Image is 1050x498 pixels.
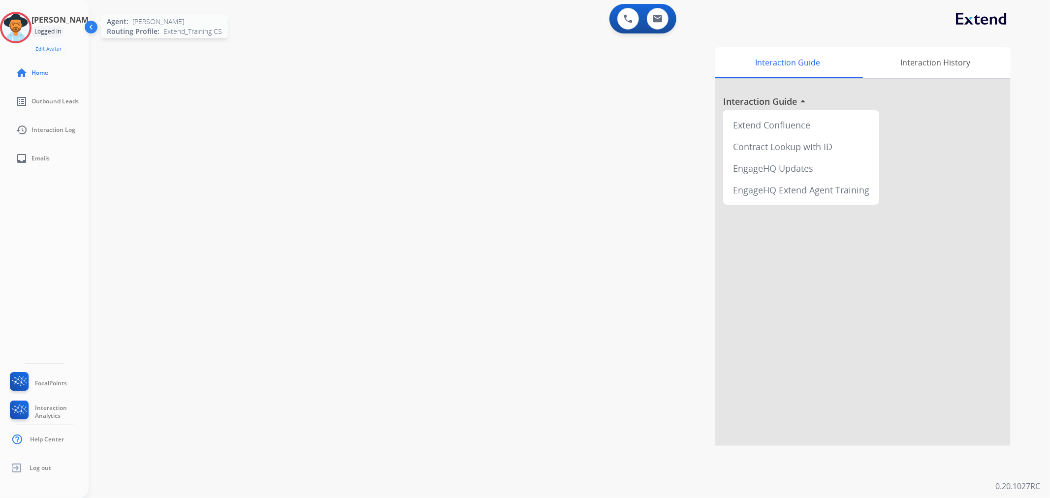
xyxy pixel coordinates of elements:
p: 0.20.1027RC [995,480,1040,492]
span: Home [32,69,48,77]
span: Extend_Training CS [163,27,222,36]
div: Interaction Guide [715,47,860,78]
mat-icon: home [16,67,28,79]
span: Outbound Leads [32,97,79,105]
span: Help Center [30,436,64,443]
mat-icon: inbox [16,153,28,164]
div: EngageHQ Extend Agent Training [727,179,875,201]
h3: [PERSON_NAME] [32,14,95,26]
div: Interaction History [860,47,1011,78]
mat-icon: list_alt [16,95,28,107]
div: Logged In [32,26,64,37]
span: Interaction Log [32,126,75,134]
img: avatar [2,14,30,41]
a: FocalPoints [8,372,67,395]
span: [PERSON_NAME] [132,17,184,27]
div: Extend Confluence [727,114,875,136]
div: EngageHQ Updates [727,157,875,179]
div: Contract Lookup with ID [727,136,875,157]
span: Routing Profile: [107,27,159,36]
button: Edit Avatar [32,43,65,55]
span: Log out [30,464,51,472]
span: FocalPoints [35,379,67,387]
mat-icon: history [16,124,28,136]
span: Emails [32,155,50,162]
span: Agent: [107,17,128,27]
span: Interaction Analytics [35,404,89,420]
a: Interaction Analytics [8,401,89,423]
